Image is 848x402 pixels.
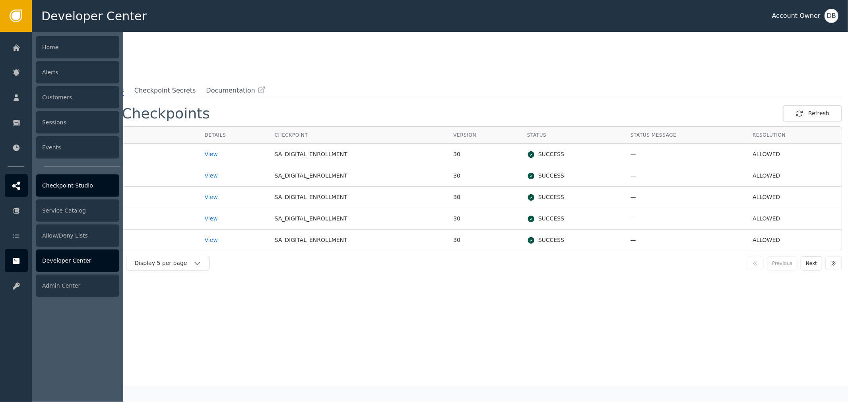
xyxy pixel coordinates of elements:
[527,193,619,201] div: SUCCESS
[269,187,448,208] td: SA_DIGITAL_ENROLLMENT
[625,144,747,165] td: —
[825,9,838,23] button: DB
[625,165,747,187] td: —
[36,36,119,58] div: Home
[41,7,147,25] span: Developer Center
[527,172,619,180] div: SUCCESS
[205,131,263,139] div: Details
[527,150,619,158] div: SUCCESS
[5,199,119,222] a: Service Catalog
[747,208,842,230] td: ALLOWED
[447,144,521,165] td: 30
[747,187,842,208] td: ALLOWED
[36,86,119,108] div: Customers
[747,144,842,165] td: ALLOWED
[5,86,119,109] a: Customers
[269,144,448,165] td: SA_DIGITAL_ENROLLMENT
[36,136,119,158] div: Events
[36,61,119,83] div: Alerts
[5,111,119,134] a: Sessions
[205,215,263,223] div: View
[5,136,119,159] a: Events
[527,215,619,223] div: SUCCESS
[206,86,265,95] a: Documentation
[447,187,521,208] td: 30
[625,208,747,230] td: —
[747,165,842,187] td: ALLOWED
[801,256,822,271] button: Next
[527,236,619,244] div: SUCCESS
[625,187,747,208] td: —
[269,208,448,230] td: SA_DIGITAL_ENROLLMENT
[126,256,210,271] button: Display 5 per page
[5,224,119,247] a: Allow/Deny Lists
[205,193,263,201] div: View
[5,36,119,59] a: Home
[453,131,515,139] div: Version
[36,224,119,247] div: Allow/Deny Lists
[753,131,836,139] div: Resolution
[134,259,193,267] div: Display 5 per page
[5,274,119,297] a: Admin Center
[5,249,119,272] a: Developer Center
[36,174,119,197] div: Checkpoint Studio
[796,109,829,118] div: Refresh
[205,172,263,180] div: View
[36,249,119,272] div: Developer Center
[625,230,747,251] td: —
[527,131,619,139] div: Status
[36,199,119,222] div: Service Catalog
[772,11,821,21] div: Account Owner
[205,236,263,244] div: View
[783,105,842,122] button: Refresh
[269,165,448,187] td: SA_DIGITAL_ENROLLMENT
[747,230,842,251] td: ALLOWED
[275,131,442,139] div: Checkpoint
[36,111,119,133] div: Sessions
[36,274,119,297] div: Admin Center
[205,150,263,158] div: View
[269,230,448,251] td: SA_DIGITAL_ENROLLMENT
[447,165,521,187] td: 30
[206,86,255,95] span: Documentation
[447,230,521,251] td: 30
[5,61,119,84] a: Alerts
[134,86,196,95] span: Checkpoint Secrets
[631,131,741,139] div: Status Message
[447,208,521,230] td: 30
[5,174,119,197] a: Checkpoint Studio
